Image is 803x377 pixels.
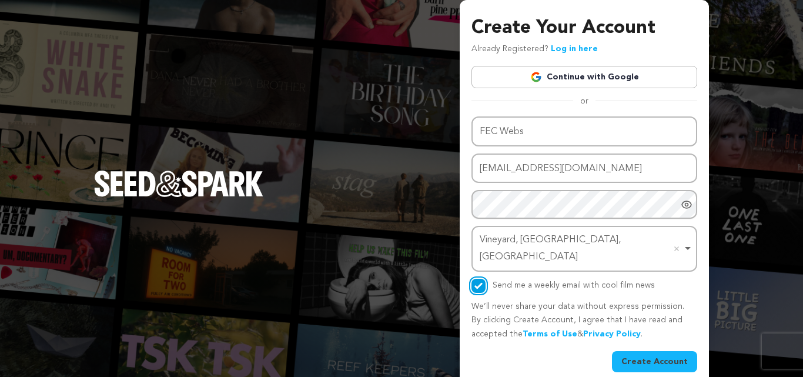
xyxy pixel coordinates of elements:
[471,14,697,42] h3: Create Your Account
[493,281,655,289] label: Send me a weekly email with cool film news
[480,232,682,266] div: Vineyard, [GEOGRAPHIC_DATA], [GEOGRAPHIC_DATA]
[94,171,263,196] img: Seed&Spark Logo
[94,171,263,220] a: Seed&Spark Homepage
[471,42,598,56] p: Already Registered?
[471,154,697,184] input: Email address
[471,66,697,88] a: Continue with Google
[523,330,577,338] a: Terms of Use
[671,243,682,255] button: Remove item: 'ChIJJZc0AqWETYcRvo7v9Ik7AOM'
[530,71,542,83] img: Google logo
[583,330,641,338] a: Privacy Policy
[471,116,697,146] input: Name
[573,95,595,107] span: or
[681,199,692,211] a: Show password as plain text. Warning: this will display your password on the screen.
[551,45,598,53] a: Log in here
[471,300,697,342] p: We’ll never share your data without express permission. By clicking Create Account, I agree that ...
[612,351,697,372] button: Create Account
